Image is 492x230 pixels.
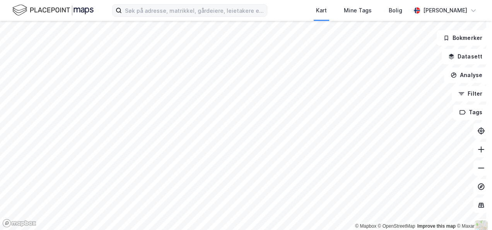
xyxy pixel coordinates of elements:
[453,193,492,230] iframe: Chat Widget
[423,6,467,15] div: [PERSON_NAME]
[12,3,94,17] img: logo.f888ab2527a4732fd821a326f86c7f29.svg
[2,219,36,228] a: Mapbox homepage
[442,49,489,64] button: Datasett
[453,105,489,120] button: Tags
[378,223,415,229] a: OpenStreetMap
[316,6,327,15] div: Kart
[389,6,402,15] div: Bolig
[122,5,267,16] input: Søk på adresse, matrikkel, gårdeiere, leietakere eller personer
[437,30,489,46] button: Bokmerker
[355,223,376,229] a: Mapbox
[417,223,456,229] a: Improve this map
[452,86,489,101] button: Filter
[453,193,492,230] div: Kontrollprogram for chat
[444,67,489,83] button: Analyse
[344,6,372,15] div: Mine Tags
